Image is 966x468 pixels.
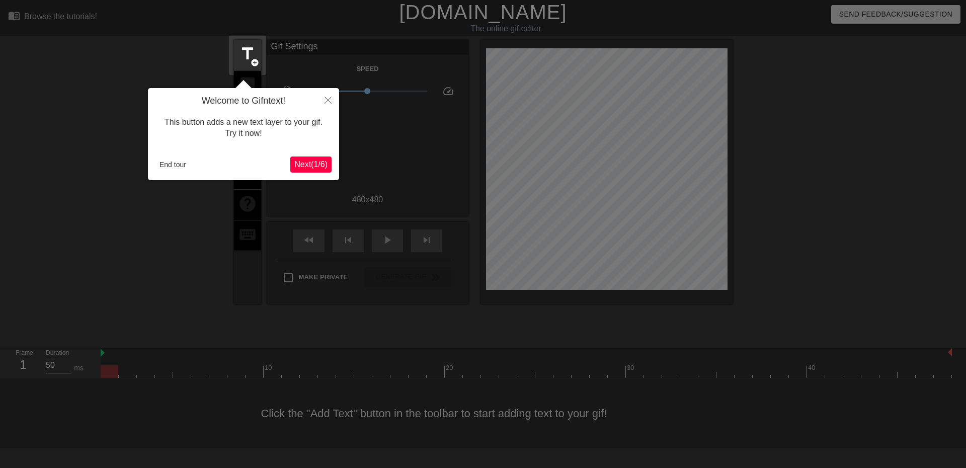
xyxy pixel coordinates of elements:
[317,88,339,111] button: Close
[290,157,332,173] button: Next
[155,157,190,172] button: End tour
[294,160,328,169] span: Next ( 1 / 6 )
[155,96,332,107] h4: Welcome to Gifntext!
[155,107,332,149] div: This button adds a new text layer to your gif. Try it now!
